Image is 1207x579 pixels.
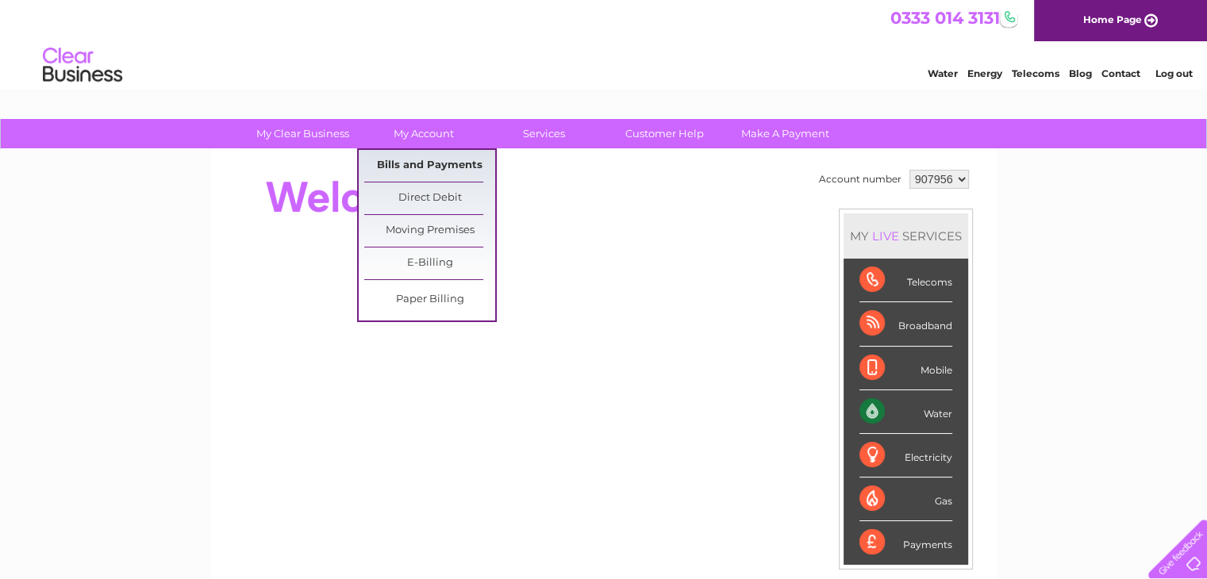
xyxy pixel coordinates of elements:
a: Bills and Payments [364,150,495,182]
td: Account number [815,166,905,193]
div: Broadband [859,302,952,346]
a: Services [479,119,609,148]
a: Blog [1069,67,1092,79]
a: Water [928,67,958,79]
div: Payments [859,521,952,564]
img: Wcc6AAAAAElFTkSuQmCC [1002,9,1017,24]
div: Clear Business is a trading name of Verastar Limited (registered in [GEOGRAPHIC_DATA] No. 3667643... [229,9,979,77]
div: Mobile [859,347,952,390]
a: Paper Billing [364,284,495,316]
div: Water [859,390,952,434]
div: Electricity [859,434,952,477]
a: Energy [967,67,1002,79]
a: Moving Premises [364,215,495,247]
a: Telecoms [1012,67,1059,79]
a: My Clear Business [237,119,368,148]
a: 0333 014 3131 [890,8,1000,28]
a: Customer Help [599,119,730,148]
div: Call: 0333 014 3131 [1000,9,1017,27]
img: logo.png [42,41,123,90]
a: Log out [1155,67,1192,79]
a: Make A Payment [720,119,851,148]
div: MY SERVICES [844,213,968,259]
div: Gas [859,477,952,521]
div: LIVE [869,228,902,243]
a: My Account [358,119,489,148]
div: Telecoms [859,259,952,302]
a: Direct Debit [364,182,495,214]
a: Contact [1101,67,1140,79]
a: E-Billing [364,247,495,279]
